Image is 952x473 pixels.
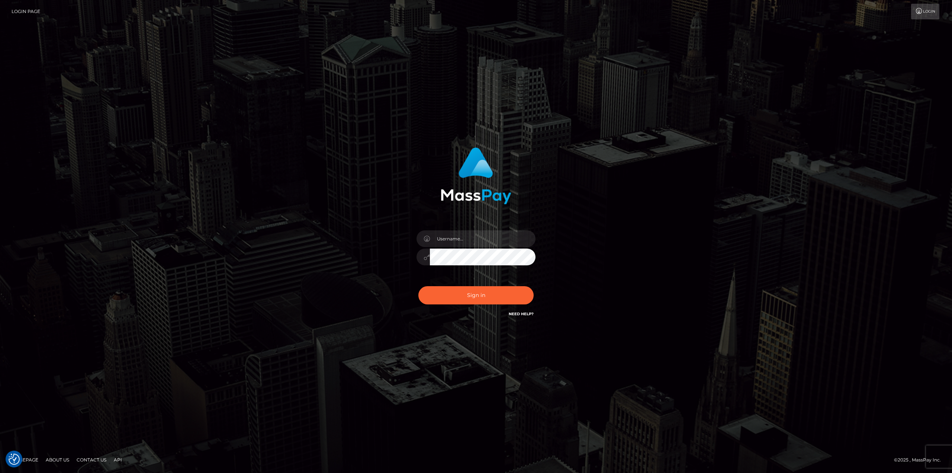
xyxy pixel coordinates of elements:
img: Revisit consent button [9,454,20,465]
a: Homepage [8,454,41,466]
button: Sign in [418,286,534,304]
img: MassPay Login [441,147,511,204]
a: Login [911,4,939,19]
button: Consent Preferences [9,454,20,465]
a: API [111,454,125,466]
div: © 2025 , MassPay Inc. [894,456,946,464]
a: Contact Us [74,454,109,466]
a: Need Help? [509,311,534,316]
a: Login Page [12,4,40,19]
input: Username... [430,230,535,247]
a: About Us [43,454,72,466]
